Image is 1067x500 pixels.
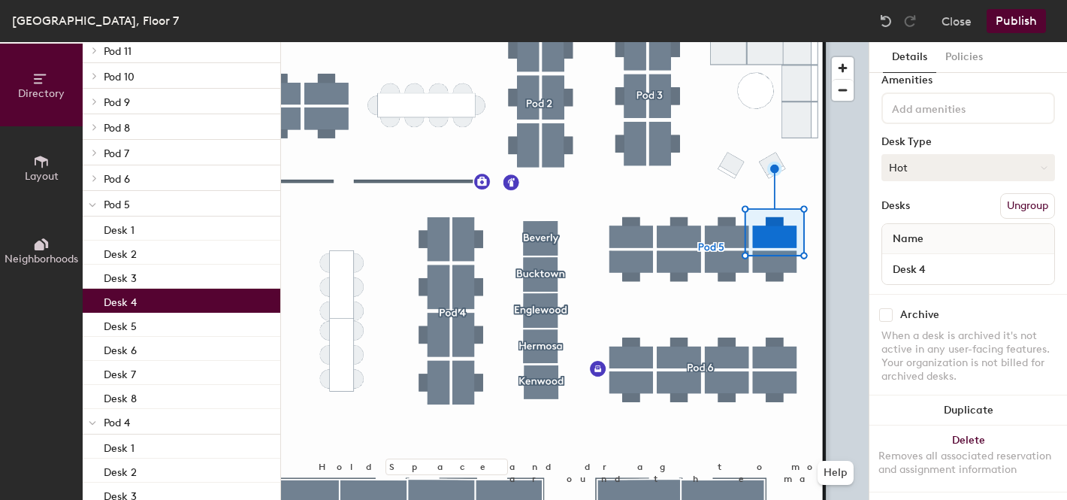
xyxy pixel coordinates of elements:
[18,87,65,100] span: Directory
[881,200,910,212] div: Desks
[900,309,939,321] div: Archive
[1000,193,1055,219] button: Ungroup
[104,268,137,285] p: Desk 3
[885,226,931,253] span: Name
[104,388,137,405] p: Desk 8
[104,220,135,237] p: Desk 1
[885,259,1051,280] input: Unnamed desk
[869,426,1067,492] button: DeleteRemoves all associated reservation and assignment information
[104,340,137,357] p: Desk 6
[942,9,972,33] button: Close
[104,364,136,381] p: Desk 7
[104,122,130,135] span: Pod 8
[881,154,1055,181] button: Hot
[881,74,1055,86] div: Amenities
[104,316,137,333] p: Desk 5
[936,42,992,73] button: Policies
[987,9,1046,33] button: Publish
[104,244,137,261] p: Desk 2
[5,253,78,265] span: Neighborhoods
[104,438,135,455] p: Desk 1
[104,417,130,429] span: Pod 4
[104,45,131,58] span: Pod 11
[104,173,130,186] span: Pod 6
[104,71,135,83] span: Pod 10
[25,170,59,183] span: Layout
[104,198,130,211] span: Pod 5
[881,136,1055,148] div: Desk Type
[878,14,893,29] img: Undo
[104,96,130,109] span: Pod 9
[902,14,917,29] img: Redo
[104,292,137,309] p: Desk 4
[889,98,1024,117] input: Add amenities
[104,147,129,160] span: Pod 7
[881,329,1055,383] div: When a desk is archived it's not active in any user-facing features. Your organization is not bil...
[883,42,936,73] button: Details
[104,462,137,479] p: Desk 2
[12,11,179,30] div: [GEOGRAPHIC_DATA], Floor 7
[878,450,1058,477] div: Removes all associated reservation and assignment information
[818,461,854,485] button: Help
[869,395,1067,426] button: Duplicate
